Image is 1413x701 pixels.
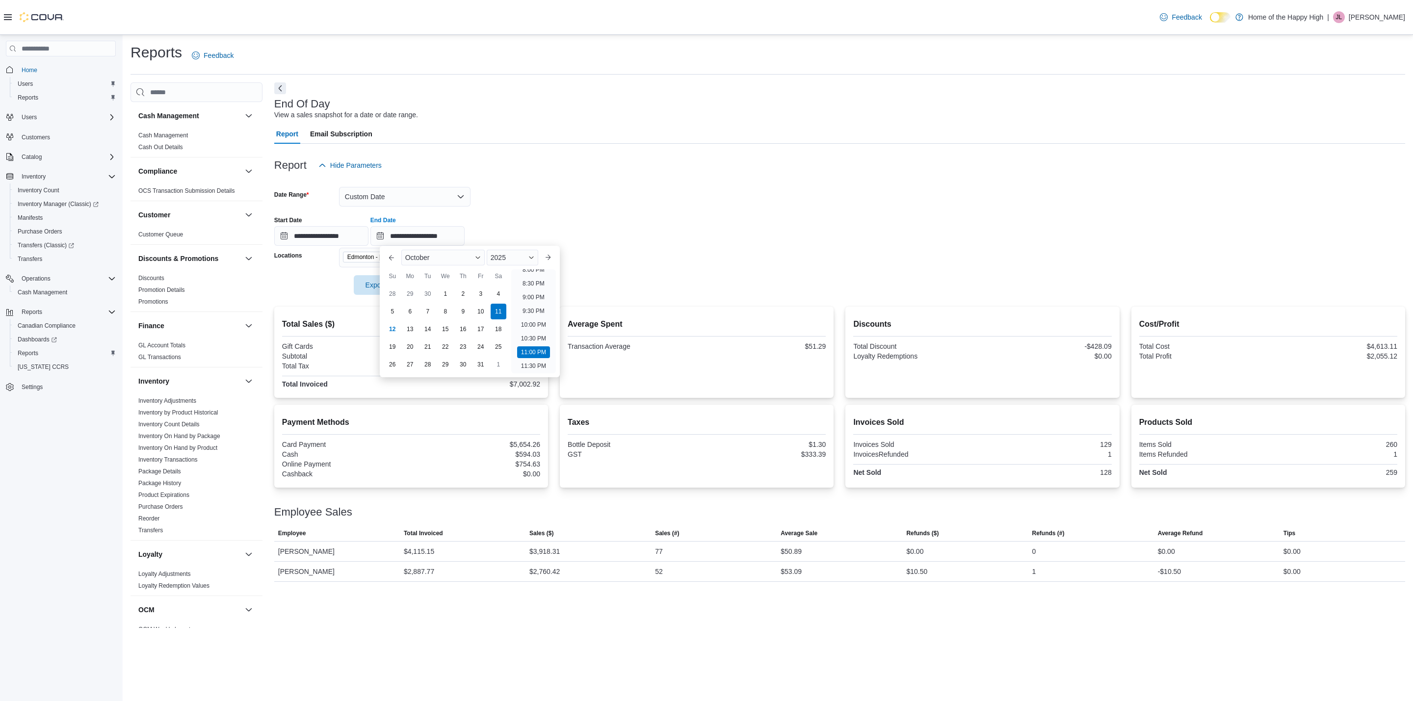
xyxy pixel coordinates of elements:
[568,441,695,448] div: Bottle Deposit
[1139,450,1266,458] div: Items Refunded
[517,319,550,331] li: 10:00 PM
[491,321,506,337] div: day-18
[22,275,51,283] span: Operations
[18,381,47,393] a: Settings
[438,357,453,372] div: day-29
[131,229,262,244] div: Customer
[413,441,540,448] div: $5,654.26
[14,347,116,359] span: Reports
[138,626,199,633] a: OCM Weekly Inventory
[2,272,120,286] button: Operations
[131,272,262,312] div: Discounts & Promotions
[138,503,183,510] a: Purchase Orders
[138,468,181,475] a: Package Details
[18,171,116,182] span: Inventory
[18,255,42,263] span: Transfers
[455,268,471,284] div: Th
[455,321,471,337] div: day-16
[138,549,162,559] h3: Loyalty
[138,376,241,386] button: Inventory
[14,92,42,104] a: Reports
[14,198,116,210] span: Inventory Manager (Classic)
[2,110,120,124] button: Users
[1248,11,1323,23] p: Home of the Happy High
[519,278,549,289] li: 8:30 PM
[413,460,540,468] div: $754.63
[138,210,241,220] button: Customer
[243,253,255,264] button: Discounts & Promotions
[385,268,400,284] div: Su
[491,339,506,355] div: day-25
[138,432,220,440] span: Inventory On Hand by Package
[274,216,302,224] label: Start Date
[420,286,436,302] div: day-30
[985,342,1112,350] div: -$428.09
[853,342,980,350] div: Total Discount
[2,150,120,164] button: Catalog
[853,352,980,360] div: Loyalty Redemptions
[138,286,185,293] a: Promotion Details
[1333,11,1345,23] div: Joseph Loutitt
[14,226,116,237] span: Purchase Orders
[138,166,241,176] button: Compliance
[14,184,116,196] span: Inventory Count
[18,80,33,88] span: Users
[1139,342,1266,350] div: Total Cost
[18,200,99,208] span: Inventory Manager (Classic)
[402,268,418,284] div: Mo
[138,420,200,428] span: Inventory Count Details
[274,252,302,260] label: Locations
[138,286,185,294] span: Promotion Details
[853,468,881,476] strong: Net Sold
[14,334,116,345] span: Dashboards
[438,286,453,302] div: day-1
[138,275,164,282] a: Discounts
[18,111,116,123] span: Users
[243,375,255,387] button: Inventory
[404,529,443,537] span: Total Invoiced
[10,211,120,225] button: Manifests
[138,131,188,139] span: Cash Management
[18,336,57,343] span: Dashboards
[18,151,46,163] button: Catalog
[18,186,59,194] span: Inventory Count
[385,321,400,337] div: day-12
[14,92,116,104] span: Reports
[455,304,471,319] div: day-9
[699,450,826,458] div: $333.39
[10,77,120,91] button: Users
[10,225,120,238] button: Purchase Orders
[10,333,120,346] a: Dashboards
[473,286,489,302] div: day-3
[1270,450,1397,458] div: 1
[138,444,217,451] a: Inventory On Hand by Product
[138,480,181,487] a: Package History
[18,381,116,393] span: Settings
[274,159,307,171] h3: Report
[853,450,980,458] div: InvoicesRefunded
[473,268,489,284] div: Fr
[274,110,418,120] div: View a sales snapshot for a date or date range.
[330,160,382,170] span: Hide Parameters
[853,416,1111,428] h2: Invoices Sold
[370,216,396,224] label: End Date
[985,468,1112,476] div: 128
[517,333,550,344] li: 10:30 PM
[282,450,409,458] div: Cash
[14,286,116,298] span: Cash Management
[138,298,168,306] span: Promotions
[138,571,191,577] a: Loyalty Adjustments
[138,321,164,331] h3: Finance
[274,191,309,199] label: Date Range
[14,212,116,224] span: Manifests
[310,124,372,144] span: Email Subscription
[1270,342,1397,350] div: $4,613.11
[282,362,409,370] div: Total Tax
[14,347,42,359] a: Reports
[18,111,41,123] button: Users
[10,346,120,360] button: Reports
[491,357,506,372] div: day-1
[405,254,430,261] span: October
[138,467,181,475] span: Package Details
